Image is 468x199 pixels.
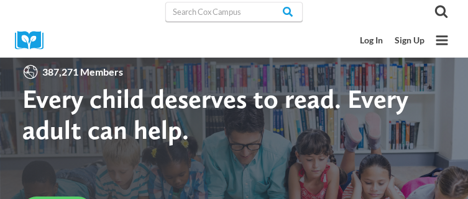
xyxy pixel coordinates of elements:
[354,30,388,51] a: Log In
[22,83,408,146] strong: Every child deserves to read. Every adult can help.
[165,2,303,22] input: Search Cox Campus
[431,29,453,51] button: Open menu
[388,30,430,51] a: Sign Up
[39,64,127,80] span: 387,271 Members
[354,30,430,51] nav: Secondary Mobile Navigation
[15,31,52,50] img: Cox Campus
